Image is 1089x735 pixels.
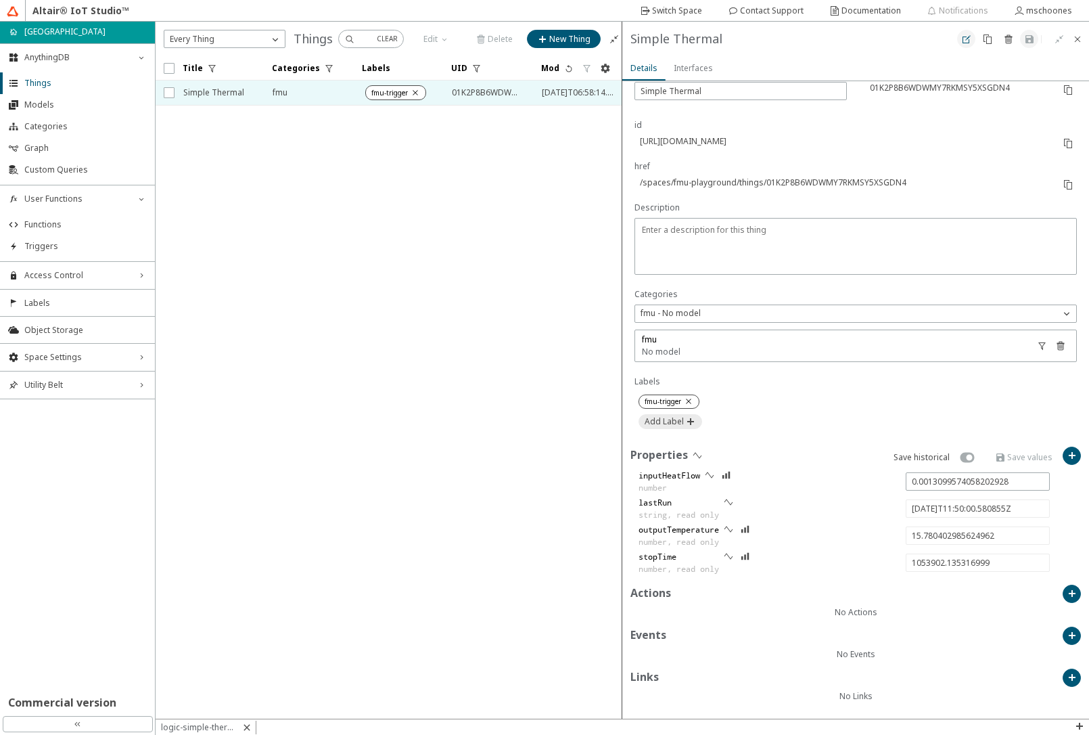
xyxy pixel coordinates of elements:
unity-typography: Actions [630,585,671,606]
span: AnythingDB [24,52,131,63]
span: Custom Queries [24,164,147,175]
span: Categories [24,121,147,132]
unity-typography: Labels [634,376,1077,388]
unity-typography: stopTime [639,551,719,563]
unity-typography: number [639,482,700,494]
unity-typography: No Actions [835,606,877,619]
unity-button: Delete [999,30,1017,48]
span: Labels [24,298,147,309]
span: Models [24,99,147,110]
span: Object Storage [24,325,147,336]
unity-button: Save [1020,30,1038,48]
span: Graph [24,143,147,154]
unity-typography: outputTemperature [639,524,719,536]
unity-typography: number, read only [639,563,719,575]
unity-typography: No Events [837,648,875,661]
p: [GEOGRAPHIC_DATA] [24,26,106,38]
unity-typography: inputHeatFlow [639,470,700,482]
unity-typography: Links [630,669,659,690]
unity-typography: Events [630,627,666,648]
unity-typography: fmu [642,334,680,346]
span: Triggers [24,241,147,252]
span: Space Settings [24,352,131,363]
unity-typography: number, read only [639,536,719,548]
span: Access Control [24,270,131,281]
span: Functions [24,219,147,230]
unity-button: Filter by current thing's model [1033,336,1051,355]
unity-typography: lastRun [639,497,719,509]
span: Utility Belt [24,380,131,391]
unity-typography: string, read only [639,509,719,521]
unity-typography: Properties [630,447,688,468]
unity-button: Remove category [1051,336,1069,355]
unity-button: Clone [978,30,996,48]
span: User Functions [24,194,131,204]
p: Save historical [894,451,950,464]
span: Things [24,78,147,89]
unity-typography: No model [642,346,680,358]
unity-typography: No Links [839,690,873,703]
unity-button: Edit Schema [957,30,975,48]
